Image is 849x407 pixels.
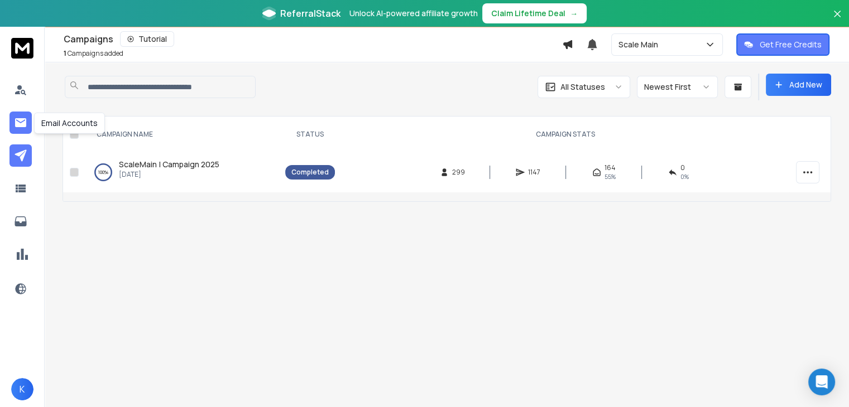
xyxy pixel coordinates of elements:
span: 55 % [605,172,616,181]
span: 1147 [528,168,540,177]
button: Tutorial [120,31,174,47]
span: 0 % [680,172,689,181]
div: Campaigns [64,31,562,47]
span: 0 [680,163,685,172]
button: Get Free Credits [736,33,829,56]
div: Completed [291,168,329,177]
a: ScaleMain | Campaign 2025 [119,159,219,170]
p: 100 % [98,167,108,178]
p: Scale Main [618,39,663,50]
span: ReferralStack [280,7,340,20]
th: STATUS [279,117,342,152]
div: Open Intercom Messenger [808,369,835,395]
button: Newest First [637,76,718,98]
button: Close banner [830,7,845,33]
th: CAMPAIGN STATS [342,117,789,152]
button: K [11,378,33,400]
div: Email Accounts [34,113,105,134]
span: → [570,8,578,19]
button: Add New [766,74,831,96]
p: Unlock AI-powered affiliate growth [349,8,478,19]
p: Get Free Credits [760,39,822,50]
td: 100%ScaleMain | Campaign 2025[DATE] [83,152,279,192]
span: 299 [452,168,465,177]
button: Claim Lifetime Deal→ [482,3,587,23]
th: CAMPAIGN NAME [83,117,279,152]
p: [DATE] [119,170,219,179]
span: 1 [64,49,66,58]
span: 164 [605,163,616,172]
p: All Statuses [560,81,605,93]
p: Campaigns added [64,49,123,58]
